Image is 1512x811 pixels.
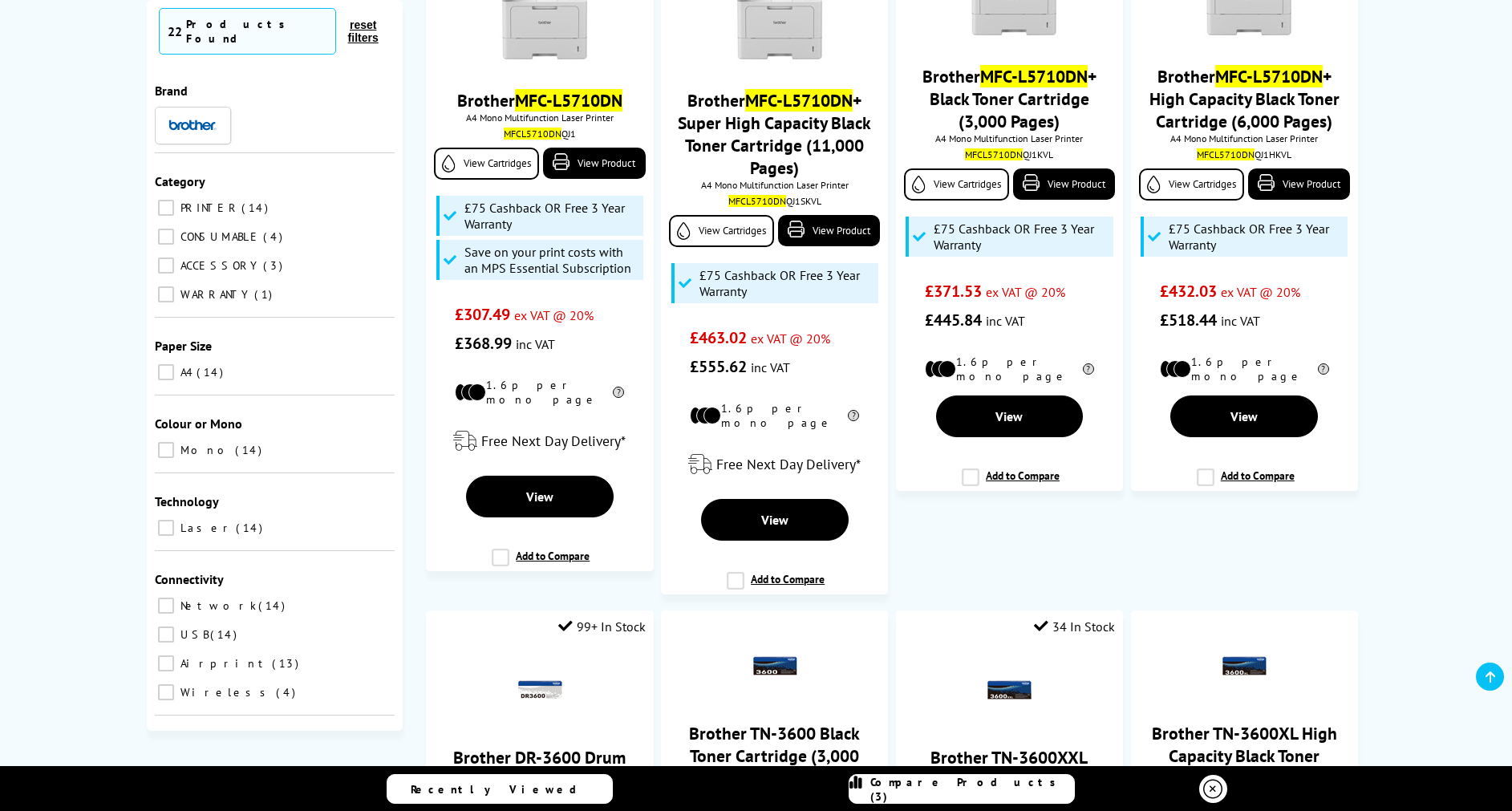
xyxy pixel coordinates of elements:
[558,618,646,635] div: 99+ In Stock
[434,112,645,124] span: A4 Mono Multifunction Laser Printer
[727,572,825,602] label: Add to Compare
[690,327,747,348] span: £463.02
[453,746,626,791] a: Brother DR-3600 Drum Unit (75,000 Pages)
[751,330,830,347] span: ex VAT @ 20%
[158,520,174,536] input: Laser 14
[158,684,174,700] input: Wireless 4
[411,782,593,797] span: Recently Viewed
[904,132,1115,144] span: A4 Mono Multifunction Laser Printer
[690,401,859,430] li: 1.6p per mono page
[1160,281,1217,302] span: £432.03
[236,521,266,535] span: 14
[176,287,253,302] span: WARRANTY
[1143,148,1346,160] div: QJ1HKVL
[158,200,174,216] input: PRINTER 14
[1169,221,1344,253] span: £75 Cashback OR Free 3 Year Warranty
[504,128,561,140] mark: MFCL5710DN
[1215,65,1323,87] mark: MFC-L5710DN
[158,442,174,458] input: Mono 14
[1013,168,1115,200] a: View Product
[176,627,209,642] span: USB
[176,685,274,699] span: Wireless
[168,120,217,131] img: Brother
[158,229,174,245] input: CONSUMABLE 4
[745,89,853,112] mark: MFC-L5710DN
[464,244,639,276] span: Save on your print costs with an MPS Essential Subscription
[158,626,174,643] input: USB 14
[986,284,1065,300] span: ex VAT @ 20%
[263,229,286,244] span: 4
[336,18,391,45] button: reset filters
[455,333,512,354] span: £368.99
[438,128,641,140] div: QJ1
[761,512,788,528] span: View
[934,221,1109,253] span: £75 Cashback OR Free 3 Year Warranty
[455,378,624,407] li: 1.6p per mono page
[904,168,1009,201] a: View Cartridges
[849,774,1075,804] a: Compare Products (3)
[699,267,874,299] span: £75 Cashback OR Free 3 Year Warranty
[1216,639,1272,695] img: brother-TN-3600XL-toner-cartridge-box-small.png
[466,476,614,517] a: View
[1139,168,1244,201] a: View Cartridges
[925,281,982,302] span: £371.53
[155,338,212,354] span: Paper Size
[263,258,286,273] span: 3
[176,258,261,273] span: ACCESSORY
[995,408,1023,424] span: View
[1248,168,1350,200] a: View Product
[272,656,302,671] span: 13
[512,663,568,719] img: brother-DR-3600-drum-cartridge-box-small.png
[1197,148,1255,160] mark: MFCL5710DN
[1221,313,1260,329] span: inc VAT
[980,65,1088,87] mark: MFC-L5710DN
[158,286,174,302] input: WARRANTY 1
[678,89,871,179] a: BrotherMFC-L5710DN+ Super High Capacity Black Toner Cartridge (11,000 Pages)
[492,549,590,579] label: Add to Compare
[701,499,849,541] a: View
[543,148,645,179] a: View Product
[922,65,1097,132] a: BrotherMFC-L5710DN+ Black Toner Cartridge (3,000 Pages)
[986,313,1025,329] span: inc VAT
[747,639,803,695] img: brother-TN-3600-toner-cartridge-box-small.png
[155,493,219,509] span: Technology
[1197,468,1295,499] label: Add to Compare
[1034,618,1115,635] div: 34 In Stock
[981,663,1037,719] img: brother-TN-3600XXL-toner-cartridge-box-small.png
[515,89,622,112] mark: MFC-L5710DN
[155,173,205,189] span: Category
[254,287,276,302] span: 1
[455,304,510,325] span: £307.49
[514,307,594,323] span: ex VAT @ 20%
[258,598,289,613] span: 14
[673,195,876,207] div: QJ1SKVL
[965,148,1023,160] mark: MFCL5710DN
[464,200,639,232] span: £75 Cashback OR Free 3 Year Warranty
[276,685,299,699] span: 4
[155,416,242,432] span: Colour or Mono
[716,455,861,473] span: Free Next Day Delivery*
[728,195,786,207] mark: MFCL5710DN
[176,229,261,244] span: CONSUMABLE
[168,23,182,39] span: 22
[1149,65,1340,132] a: BrotherMFC-L5710DN+ High Capacity Black Toner Cartridge (6,000 Pages)
[176,201,240,215] span: PRINTER
[241,201,272,215] span: 14
[962,468,1060,499] label: Add to Compare
[434,148,539,180] a: View Cartridges
[925,355,1094,383] li: 1.6p per mono page
[457,89,622,112] a: BrotherMFC-L5710DN
[689,722,860,789] a: Brother TN-3600 Black Toner Cartridge (3,000 Pages)
[1230,408,1258,424] span: View
[176,521,234,535] span: Laser
[1139,132,1350,144] span: A4 Mono Multifunction Laser Printer
[690,356,747,377] span: £555.62
[870,775,1074,804] span: Compare Products (3)
[158,364,174,380] input: A4 14
[176,598,257,613] span: Network
[908,148,1111,160] div: QJ1KVL
[158,598,174,614] input: Network 14
[155,571,224,587] span: Connectivity
[1221,284,1300,300] span: ex VAT @ 20%
[387,774,613,804] a: Recently Viewed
